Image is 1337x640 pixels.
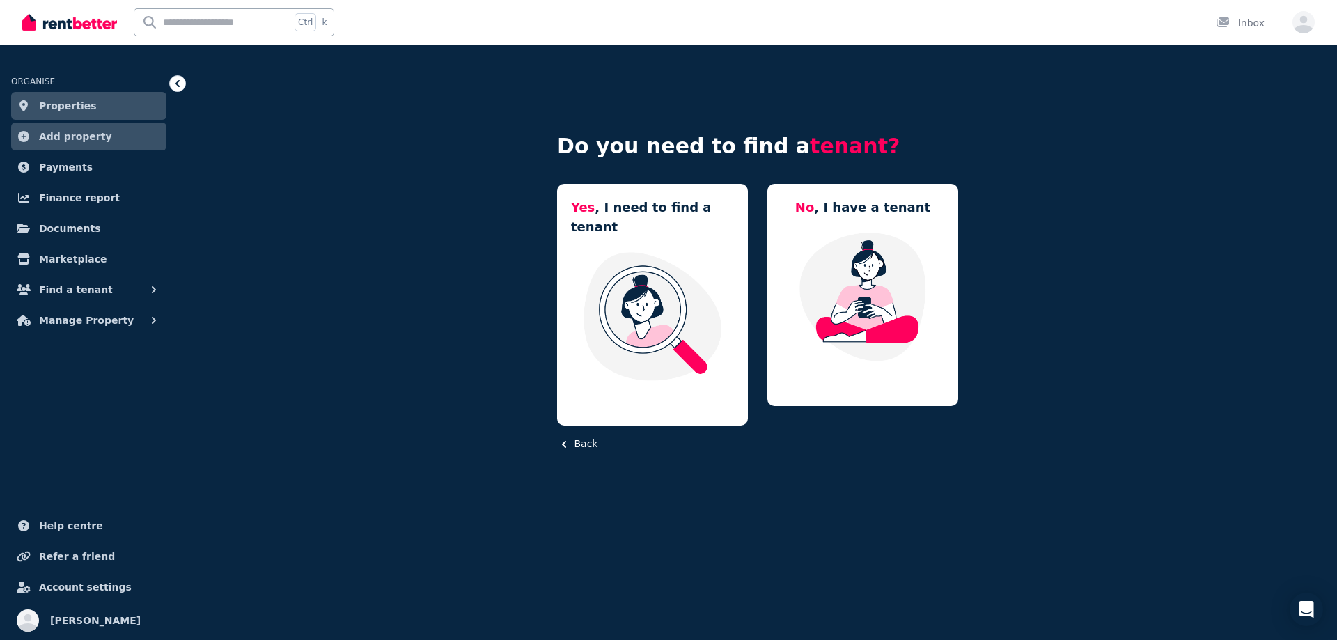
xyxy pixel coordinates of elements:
a: Account settings [11,573,166,601]
span: Payments [39,159,93,175]
img: I need a tenant [571,251,734,382]
img: RentBetter [22,12,117,33]
span: tenant? [810,134,900,158]
span: Marketplace [39,251,107,267]
span: Account settings [39,579,132,595]
span: Finance report [39,189,120,206]
span: Documents [39,220,101,237]
a: Refer a friend [11,543,166,570]
a: Finance report [11,184,166,212]
span: No [795,200,814,214]
span: [PERSON_NAME] [50,612,141,629]
button: Find a tenant [11,276,166,304]
span: Yes [571,200,595,214]
span: Help centre [39,517,103,534]
a: Help centre [11,512,166,540]
a: Properties [11,92,166,120]
button: Manage Property [11,306,166,334]
a: Documents [11,214,166,242]
a: Payments [11,153,166,181]
img: Manage my property [781,231,944,362]
div: Inbox [1216,16,1265,30]
span: Add property [39,128,112,145]
h4: Do you need to find a [557,134,958,159]
div: Open Intercom Messenger [1290,593,1323,626]
a: Add property [11,123,166,150]
h5: , I have a tenant [795,198,930,217]
span: Properties [39,97,97,114]
span: ORGANISE [11,77,55,86]
span: Manage Property [39,312,134,329]
button: Back [557,437,597,451]
a: Marketplace [11,245,166,273]
span: Refer a friend [39,548,115,565]
h5: , I need to find a tenant [571,198,734,237]
span: k [322,17,327,28]
span: Find a tenant [39,281,113,298]
span: Ctrl [295,13,316,31]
